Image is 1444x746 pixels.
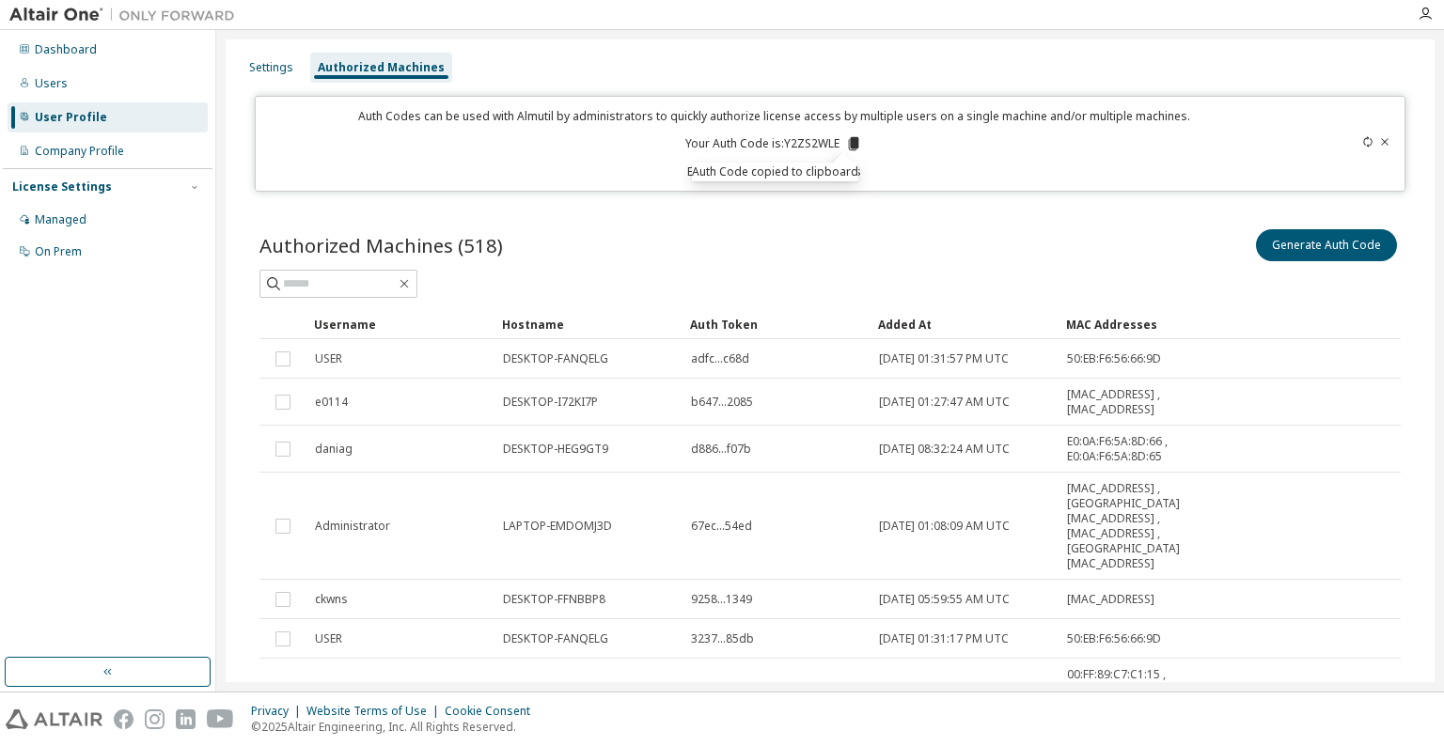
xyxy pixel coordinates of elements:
[503,395,598,410] span: DESKTOP-I72KI7P
[1067,481,1199,571] span: [MAC_ADDRESS] , [GEOGRAPHIC_DATA][MAC_ADDRESS] , [MAC_ADDRESS] , [GEOGRAPHIC_DATA][MAC_ADDRESS]
[259,232,503,258] span: Authorized Machines (518)
[503,631,608,646] span: DESKTOP-FANQELG
[879,351,1009,366] span: [DATE] 01:31:57 PM UTC
[502,309,675,339] div: Hostname
[1256,229,1397,261] button: Generate Auth Code
[267,163,1280,179] p: Expires in 14 minutes, 50 seconds
[315,592,348,607] span: ckwns
[1067,351,1161,366] span: 50:EB:F6:56:66:9D
[1067,667,1199,742] span: 00:FF:89:C7:C1:15 , [MAC_ADDRESS] , [MAC_ADDRESS] , [MAC_ADDRESS] , [MAC_ADDRESS]
[503,592,605,607] span: DESKTOP-FFNBBP8
[6,709,102,729] img: altair_logo.svg
[315,631,342,646] span: USER
[1066,309,1200,339] div: MAC Addresses
[1067,631,1161,646] span: 50:EB:F6:56:66:9D
[879,442,1010,457] span: [DATE] 08:32:24 AM UTC
[690,309,863,339] div: Auth Token
[685,135,862,152] p: Your Auth Code is: Y2ZS2WLE
[879,592,1010,607] span: [DATE] 05:59:55 AM UTC
[114,709,133,729] img: facebook.svg
[503,351,608,366] span: DESKTOP-FANQELG
[691,351,749,366] span: adfc...c68d
[691,442,751,457] span: d886...f07b
[503,519,612,534] span: LAPTOP-EMDOMJ3D
[315,395,348,410] span: e0114
[878,309,1051,339] div: Added At
[318,60,445,75] div: Authorized Machines
[691,592,752,607] span: 9258...1349
[1067,434,1199,464] span: E0:0A:F6:5A:8D:66 , E0:0A:F6:5A:8D:65
[691,631,754,646] span: 3237...85db
[691,519,752,534] span: 67ec...54ed
[35,212,86,227] div: Managed
[207,709,234,729] img: youtube.svg
[315,442,353,457] span: daniag
[503,442,608,457] span: DESKTOP-HEG9GT9
[691,395,753,410] span: b647...2085
[9,6,244,24] img: Altair One
[1067,592,1154,607] span: [MAC_ADDRESS]
[1067,387,1199,417] span: [MAC_ADDRESS] , [MAC_ADDRESS]
[145,709,165,729] img: instagram.svg
[267,108,1280,124] p: Auth Codes can be used with Almutil by administrators to quickly authorize license access by mult...
[879,631,1009,646] span: [DATE] 01:31:17 PM UTC
[315,519,390,534] span: Administrator
[251,719,541,735] p: © 2025 Altair Engineering, Inc. All Rights Reserved.
[35,42,97,57] div: Dashboard
[176,709,196,729] img: linkedin.svg
[445,704,541,719] div: Cookie Consent
[879,395,1010,410] span: [DATE] 01:27:47 AM UTC
[306,704,445,719] div: Website Terms of Use
[35,76,68,91] div: Users
[879,519,1010,534] span: [DATE] 01:08:09 AM UTC
[35,144,124,159] div: Company Profile
[35,244,82,259] div: On Prem
[12,179,112,194] div: License Settings
[35,110,107,125] div: User Profile
[692,163,858,181] div: Auth Code copied to clipboard
[315,351,342,366] span: USER
[249,60,293,75] div: Settings
[251,704,306,719] div: Privacy
[314,309,487,339] div: Username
